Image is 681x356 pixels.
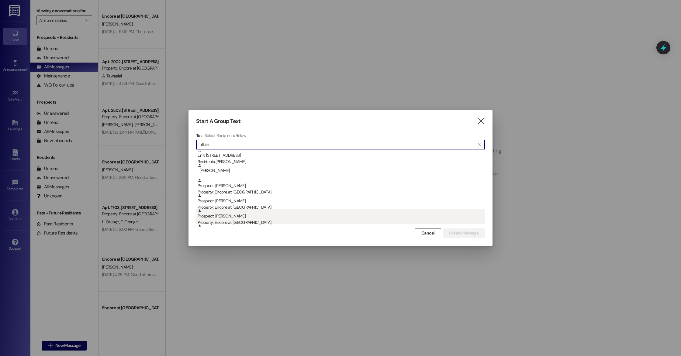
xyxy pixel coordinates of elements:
input: Search for any contact or apartment [199,140,475,149]
div: Property: Encore at [GEOGRAPHIC_DATA] [198,219,485,226]
h3: To: [196,133,202,138]
div: Property: Encore at [GEOGRAPHIC_DATA] [198,189,485,195]
div: Prospect: [PERSON_NAME]Property: Encore at [GEOGRAPHIC_DATA] [196,178,485,193]
button: Create Message [443,228,485,238]
div: Residents: [PERSON_NAME] [198,159,485,165]
div: Unit: [STREET_ADDRESS]Residents:[PERSON_NAME] [196,148,485,163]
span: Create Message [449,230,479,236]
i:  [478,142,481,147]
div: : [PERSON_NAME] [196,163,485,178]
div: Prospect: [PERSON_NAME] [196,224,485,239]
h3: Start A Group Text [196,118,240,125]
div: : [PERSON_NAME] [198,163,485,174]
button: Clear text [475,140,485,149]
div: Prospect: [PERSON_NAME] [198,178,485,196]
div: Prospect: [PERSON_NAME]Property: Encore at [GEOGRAPHIC_DATA] [196,209,485,224]
span: Cancel [421,230,435,236]
div: Property: Encore at [GEOGRAPHIC_DATA] [198,204,485,211]
h4: Select Recipients Below [205,133,246,138]
i:  [477,118,485,125]
button: Cancel [415,228,441,238]
div: Prospect: [PERSON_NAME]Property: Encore at [GEOGRAPHIC_DATA] [196,193,485,209]
div: Prospect: [PERSON_NAME] [198,193,485,211]
div: Prospect: [PERSON_NAME] [198,224,485,241]
div: Prospect: [PERSON_NAME] [198,209,485,226]
div: Unit: [STREET_ADDRESS] [198,148,485,165]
